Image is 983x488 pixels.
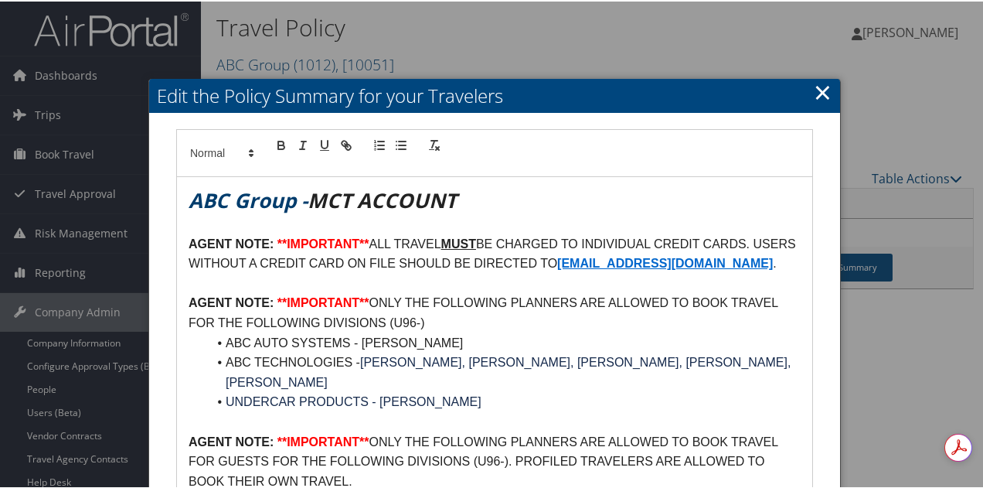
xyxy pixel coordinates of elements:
em: ABC Group - [189,185,308,213]
p: ALL TRAVEL BE CHARGED TO INDIVIDUAL CREDIT CARDS. USERS WITHOUT A CREDIT CARD ON FILE SHOULD BE D... [189,233,801,272]
p: ONLY THE FOLLOWING PLANNERS ARE ALLOWED TO BOOK TRAVEL FOR THE FOLLOWING DIVISIONS (U96-) [189,292,801,331]
strong: AGENT NOTE: [189,236,274,249]
strong: AGENT NOTE: [189,295,274,308]
h2: Edit the Policy Summary for your Travelers [149,77,840,111]
u: MUST [441,236,476,249]
span: UNDERCAR PRODUCTS - [PERSON_NAME] [226,394,481,407]
a: Close [814,75,832,106]
li: ABC AUTO SYSTEMS - [PERSON_NAME] [207,332,801,352]
em: MCT ACCOUNT [308,185,457,213]
a: [EMAIL_ADDRESS][DOMAIN_NAME] [557,255,773,268]
li: ABC TECHNOLOGIES - [207,351,801,391]
strong: AGENT NOTE: [189,434,274,447]
span: [PERSON_NAME], [PERSON_NAME], [PERSON_NAME], [PERSON_NAME], [PERSON_NAME] [226,354,794,387]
